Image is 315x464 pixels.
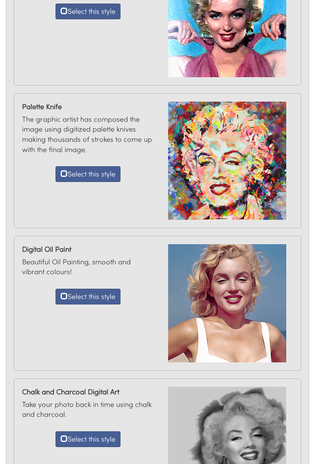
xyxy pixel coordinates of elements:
[18,98,157,186] div: The graphic artist has composed the image using digitized palette knives making thousands of stro...
[22,244,154,254] strong: Digital Oil Paint
[168,102,286,220] img: mono canvas
[56,4,120,19] button: Select this style
[22,102,154,112] strong: Palette Knife
[56,289,120,304] button: Select this style
[168,244,286,362] img: mono canvas
[18,240,157,308] div: Beautiful Oil Painting, smooth and vibrant colours!
[56,166,120,182] button: Select this style
[56,431,120,447] button: Select this style
[22,387,154,397] strong: Chalk and Charcoal Digital Art
[18,383,157,451] div: Take your photo back in time using chalk and charcoal.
